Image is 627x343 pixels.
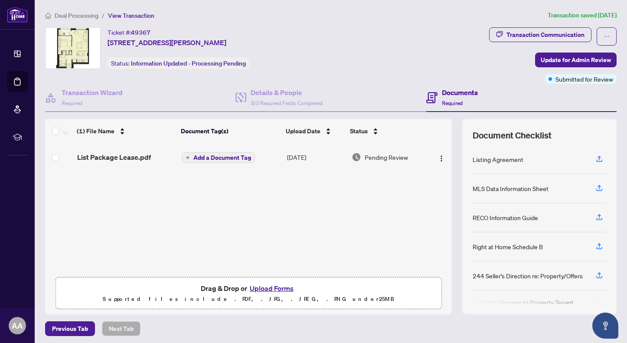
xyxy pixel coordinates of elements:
div: Listing Agreement [473,155,523,164]
th: Status [346,119,427,143]
img: Logo [438,155,445,162]
img: IMG-C12348379_1.jpg [46,28,100,69]
span: [STREET_ADDRESS][PERSON_NAME] [108,37,226,48]
span: Required [62,100,82,106]
span: Required [442,100,463,106]
span: Information Updated - Processing Pending [131,59,246,67]
div: Status: [108,57,249,69]
span: AA [12,320,23,332]
img: logo [7,7,28,23]
h4: Transaction Wizard [62,87,123,98]
span: Status [350,126,368,136]
span: Pending Review [365,152,408,162]
span: Update for Admin Review [541,53,611,67]
div: MLS Data Information Sheet [473,184,549,193]
span: 49367 [131,29,150,36]
li: / [102,10,104,20]
button: Upload Forms [247,283,296,294]
button: Update for Admin Review [535,53,617,67]
button: Next Tab [102,321,140,336]
span: plus [186,155,190,160]
div: Ticket #: [108,27,150,37]
span: Submitted for Review [555,74,613,84]
img: Document Status [352,152,361,162]
span: ellipsis [604,33,610,40]
button: Logo [434,150,448,164]
th: (1) File Name [73,119,177,143]
span: 3/3 Required Fields Completed [251,100,323,106]
span: Add a Document Tag [193,155,251,161]
span: Drag & Drop orUpload FormsSupported files include .PDF, .JPG, .JPEG, .PNG under25MB [56,277,441,310]
h4: Documents [442,87,478,98]
button: Open asap [592,313,618,339]
button: Add a Document Tag [182,152,255,163]
span: (1) File Name [77,126,114,136]
h4: Details & People [251,87,323,98]
div: RECO Information Guide [473,213,538,222]
span: Drag & Drop or [201,283,296,294]
span: Upload Date [286,126,320,136]
span: View Transaction [108,12,154,20]
span: Deal Processing [55,12,98,20]
span: Document Checklist [473,129,552,142]
div: Right at Home Schedule B [473,242,543,251]
th: Upload Date [282,119,346,143]
span: Previous Tab [52,322,88,336]
div: 244 Seller’s Direction re: Property/Offers [473,271,583,280]
div: Transaction Communication [506,28,585,42]
span: List Package Lease.pdf [77,152,151,162]
th: Document Tag(s) [177,119,282,143]
button: Previous Tab [45,321,95,336]
article: Transaction saved [DATE] [548,10,617,20]
span: home [45,13,51,19]
td: [DATE] [284,143,348,171]
p: Supported files include .PDF, .JPG, .JPEG, .PNG under 25 MB [61,294,436,304]
button: Transaction Communication [489,27,591,42]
